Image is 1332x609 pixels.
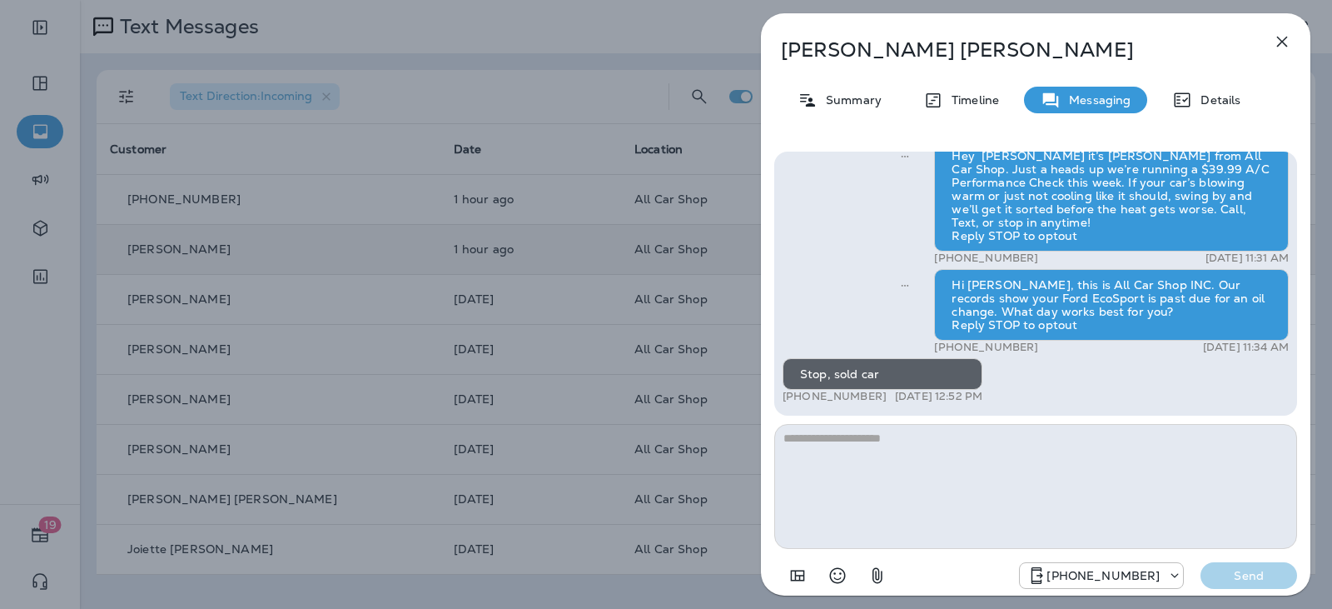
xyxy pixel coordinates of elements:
div: Hey [PERSON_NAME] it’s [PERSON_NAME] from All Car Shop. Just a heads up we’re running a $39.99 A/... [934,140,1289,252]
div: Stop, sold car [783,358,982,390]
p: Details [1192,93,1240,107]
span: Sent [901,277,909,292]
p: [PHONE_NUMBER] [1046,569,1160,582]
p: Timeline [943,93,999,107]
button: Select an emoji [821,559,854,592]
div: Hi [PERSON_NAME], this is All Car Shop INC. Our records show your Ford EcoSport is past due for a... [934,269,1289,341]
p: [PERSON_NAME] [PERSON_NAME] [781,38,1235,62]
p: [PHONE_NUMBER] [934,252,1038,265]
p: [PHONE_NUMBER] [934,341,1038,354]
p: [DATE] 11:34 AM [1203,341,1289,354]
span: Sent [901,147,909,162]
p: [DATE] 12:52 PM [895,390,982,403]
p: [PHONE_NUMBER] [783,390,887,403]
p: Summary [818,93,882,107]
div: +1 (689) 265-4479 [1020,566,1183,586]
p: [DATE] 11:31 AM [1205,252,1289,265]
button: Add in a premade template [781,559,814,592]
p: Messaging [1061,93,1131,107]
